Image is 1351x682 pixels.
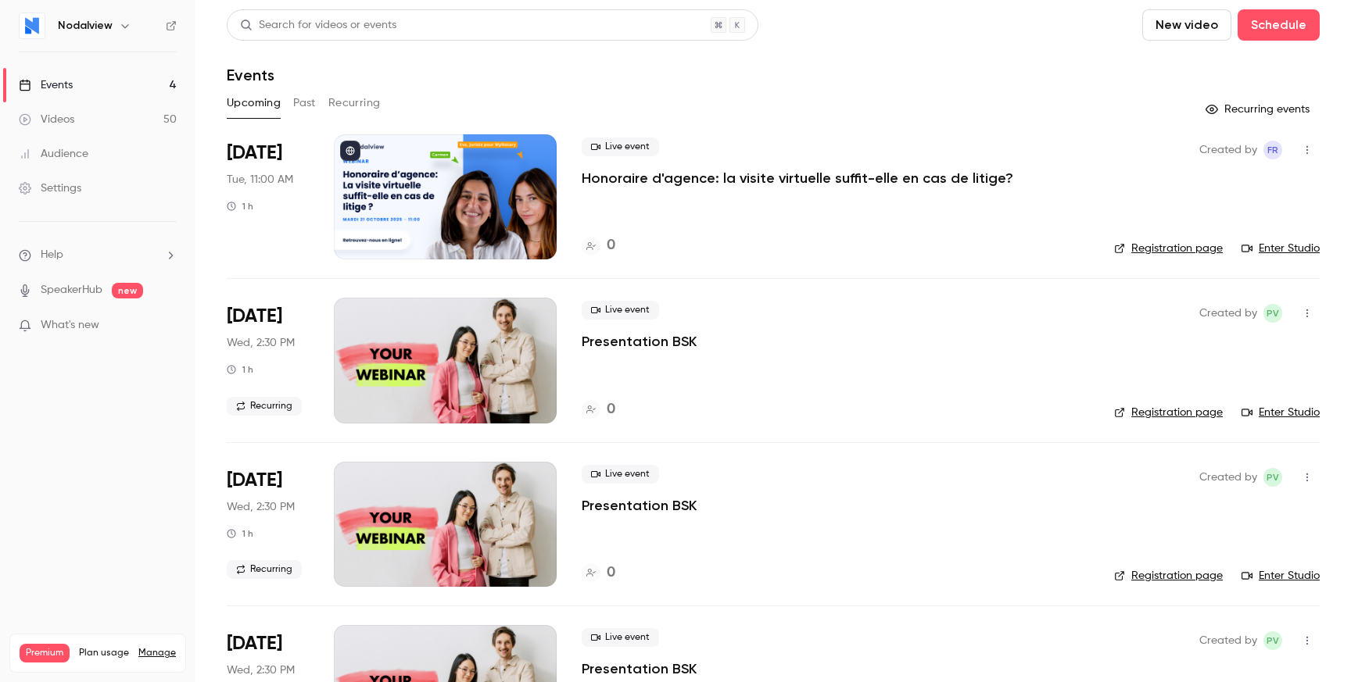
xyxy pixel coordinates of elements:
[240,17,396,34] div: Search for videos or events
[582,332,697,351] a: Presentation BSK
[582,465,659,484] span: Live event
[112,283,143,298] span: new
[1267,141,1278,159] span: FR
[227,91,281,116] button: Upcoming
[227,462,309,587] div: Aug 26 Wed, 2:30 PM (Europe/Paris)
[1114,405,1223,420] a: Registration page
[227,141,282,166] span: [DATE]
[227,499,295,515] span: Wed, 2:30 PM
[1267,468,1279,487] span: PV
[1263,304,1282,323] span: Paul Vérine
[227,363,253,376] div: 1 h
[227,66,274,84] h1: Events
[19,146,88,162] div: Audience
[582,301,659,320] span: Live event
[1142,9,1231,41] button: New video
[582,235,615,256] a: 0
[227,560,302,579] span: Recurring
[582,562,615,584] a: 0
[607,562,615,584] h4: 0
[607,399,615,420] h4: 0
[227,172,293,187] span: Tue, 11:00 AM
[227,200,253,212] div: 1 h
[328,91,381,116] button: Recurring
[1238,9,1320,41] button: Schedule
[582,137,659,156] span: Live event
[1263,468,1282,487] span: Paul Vérine
[227,335,295,351] span: Wed, 2:30 PM
[1242,241,1320,256] a: Enter Studio
[19,112,74,127] div: Videos
[1114,568,1223,584] a: Registration page
[227,397,302,416] span: Recurring
[1267,304,1279,323] span: PV
[1263,141,1282,159] span: Florence Robert
[79,647,129,659] span: Plan usage
[582,628,659,647] span: Live event
[158,319,177,333] iframe: Noticeable Trigger
[41,282,102,298] a: SpeakerHub
[582,496,697,515] a: Presentation BSK
[582,399,615,420] a: 0
[1114,241,1223,256] a: Registration page
[1267,631,1279,650] span: PV
[582,169,1013,187] a: Honoraire d'agence: la visite virtuelle suffit-elle en cas de litige?
[1199,631,1257,650] span: Created by
[1199,141,1257,159] span: Created by
[41,317,99,334] span: What's new
[607,235,615,256] h4: 0
[227,631,282,656] span: [DATE]
[1263,631,1282,650] span: Paul Vérine
[227,662,295,678] span: Wed, 2:30 PM
[58,18,113,34] h6: Nodalview
[1199,97,1320,122] button: Recurring events
[1199,304,1257,323] span: Created by
[227,468,282,493] span: [DATE]
[1242,405,1320,420] a: Enter Studio
[582,659,697,678] a: Presentation BSK
[227,298,309,423] div: Jul 29 Wed, 2:30 PM (Europe/Paris)
[1199,468,1257,487] span: Created by
[19,77,73,93] div: Events
[20,644,70,662] span: Premium
[138,647,176,659] a: Manage
[227,304,282,329] span: [DATE]
[1242,568,1320,584] a: Enter Studio
[41,247,63,263] span: Help
[293,91,316,116] button: Past
[19,247,177,263] li: help-dropdown-opener
[19,180,81,196] div: Settings
[227,134,309,259] div: Oct 21 Tue, 11:00 AM (Europe/Brussels)
[20,13,45,38] img: Nodalview
[227,527,253,540] div: 1 h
